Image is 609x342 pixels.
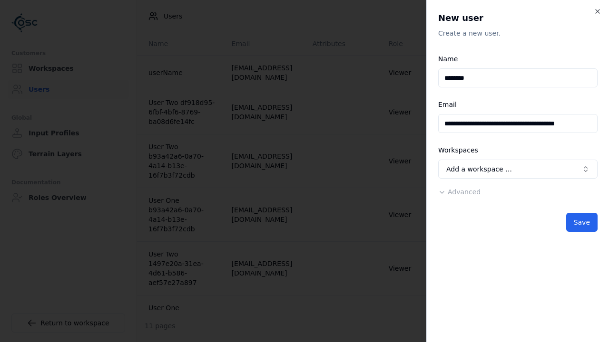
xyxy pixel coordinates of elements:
p: Create a new user. [438,28,598,38]
button: Save [566,213,598,232]
label: Workspaces [438,146,478,154]
h2: New user [438,11,598,25]
span: Advanced [448,188,481,196]
span: Add a workspace … [446,164,512,174]
button: Advanced [438,187,481,197]
label: Email [438,101,457,108]
label: Name [438,55,458,63]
